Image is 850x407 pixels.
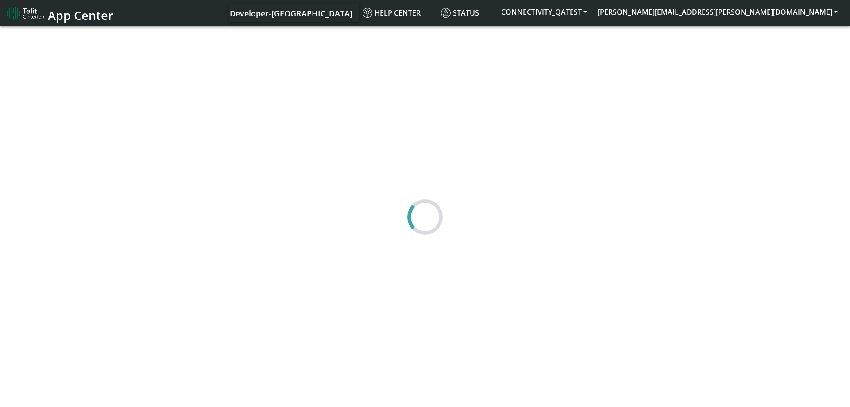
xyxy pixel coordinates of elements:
span: Status [441,8,479,18]
a: Help center [359,4,437,22]
span: App Center [48,7,113,23]
a: Status [437,4,496,22]
button: CONNECTIVITY_QATEST [496,4,592,20]
a: App Center [7,4,112,23]
img: status.svg [441,8,451,18]
span: Help center [363,8,421,18]
img: knowledge.svg [363,8,372,18]
img: logo-telit-cinterion-gw-new.png [7,6,44,20]
button: [PERSON_NAME][EMAIL_ADDRESS][PERSON_NAME][DOMAIN_NAME] [592,4,843,20]
span: Developer-[GEOGRAPHIC_DATA] [230,8,352,19]
a: Your current platform instance [229,4,352,22]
